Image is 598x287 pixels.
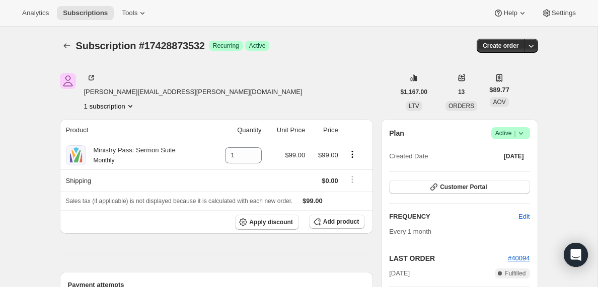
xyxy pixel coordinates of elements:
[210,119,265,141] th: Quantity
[318,151,338,159] span: $99.00
[389,228,431,235] span: Every 1 month
[63,9,108,17] span: Subscriptions
[309,215,365,229] button: Add product
[116,6,154,20] button: Tools
[389,180,530,194] button: Customer Portal
[536,6,582,20] button: Settings
[518,212,530,222] span: Edit
[285,151,305,159] span: $99.00
[493,99,505,106] span: AOV
[60,119,210,141] th: Product
[86,145,176,165] div: Ministry Pass: Sermon Suite
[60,39,74,53] button: Subscriptions
[84,101,135,111] button: Product actions
[504,152,524,160] span: [DATE]
[477,39,525,53] button: Create order
[514,129,515,137] span: |
[389,151,428,161] span: Created Date
[448,103,474,110] span: ORDERS
[94,157,115,164] small: Monthly
[60,169,210,192] th: Shipping
[308,119,341,141] th: Price
[66,198,293,205] span: Sales tax (if applicable) is not displayed because it is calculated with each new order.
[57,6,114,20] button: Subscriptions
[344,174,360,185] button: Shipping actions
[249,42,266,50] span: Active
[122,9,137,17] span: Tools
[16,6,55,20] button: Analytics
[498,149,530,163] button: [DATE]
[503,9,517,17] span: Help
[452,85,471,99] button: 13
[389,212,518,222] h2: FREQUENCY
[303,197,323,205] span: $99.00
[389,268,410,278] span: [DATE]
[249,218,293,226] span: Apply discount
[84,87,303,97] span: [PERSON_NAME][EMAIL_ADDRESS][PERSON_NAME][DOMAIN_NAME]
[512,209,536,225] button: Edit
[60,73,76,89] span: null null
[322,177,338,184] span: $0.00
[66,145,86,165] img: product img
[489,85,509,95] span: $89.77
[389,253,508,263] h2: LAST ORDER
[505,269,526,277] span: Fulfilled
[440,183,487,191] span: Customer Portal
[508,254,530,262] a: #40094
[344,149,360,160] button: Product actions
[495,128,526,138] span: Active
[401,88,427,96] span: $1,167.00
[323,218,359,226] span: Add product
[409,103,419,110] span: LTV
[564,243,588,267] div: Open Intercom Messenger
[508,253,530,263] button: #40094
[22,9,49,17] span: Analytics
[395,85,433,99] button: $1,167.00
[458,88,465,96] span: 13
[552,9,576,17] span: Settings
[389,128,404,138] h2: Plan
[487,6,533,20] button: Help
[76,40,205,51] span: Subscription #17428873532
[235,215,299,230] button: Apply discount
[265,119,309,141] th: Unit Price
[213,42,239,50] span: Recurring
[483,42,518,50] span: Create order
